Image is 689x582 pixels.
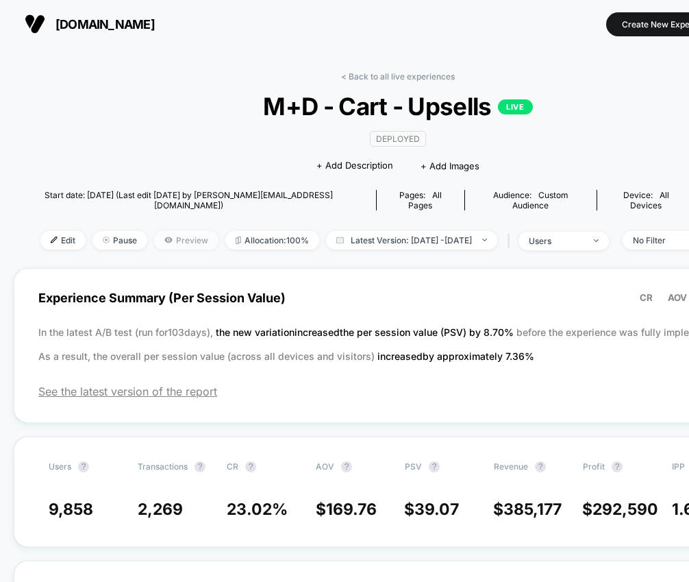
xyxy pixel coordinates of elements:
[429,461,440,472] button: ?
[227,500,288,519] span: 23.02 %
[612,461,623,472] button: ?
[494,461,528,472] span: Revenue
[503,500,562,519] span: 385,177
[103,237,110,243] img: end
[195,461,205,472] button: ?
[225,231,319,250] span: Allocation: 100%
[672,461,685,472] span: IPP
[316,461,334,472] span: AOV
[245,461,256,472] button: ?
[138,500,183,519] span: 2,269
[630,190,669,210] span: all devices
[498,99,532,114] p: LIVE
[326,500,377,519] span: 169.76
[387,190,454,210] div: Pages:
[341,71,455,82] a: < Back to all live experiences
[636,291,657,304] button: CR
[370,131,426,147] span: Deployed
[227,461,238,472] span: CR
[529,236,584,246] div: users
[40,231,86,250] span: Edit
[336,237,344,243] img: calendar
[78,461,89,472] button: ?
[14,190,364,210] span: Start date: [DATE] (Last edit [DATE] by [PERSON_NAME][EMAIL_ADDRESS][DOMAIN_NAME])
[21,13,159,35] button: [DOMAIN_NAME]
[341,461,352,472] button: ?
[404,500,459,519] span: $
[49,500,93,519] span: 9,858
[668,292,687,303] span: AOV
[138,461,188,472] span: Transactions
[377,350,534,362] span: increased by approximately 7.36 %
[640,292,653,303] span: CR
[582,500,658,519] span: $
[25,14,45,34] img: Visually logo
[475,190,586,210] div: Audience:
[154,231,218,250] span: Preview
[592,500,658,519] span: 292,590
[236,237,241,244] img: rebalance
[594,239,599,242] img: end
[49,461,71,472] span: users
[51,237,58,243] img: edit
[583,461,605,472] span: Profit
[482,239,487,241] img: end
[216,326,516,338] span: the new variation increased the per session value (PSV) by 8.70 %
[535,461,546,472] button: ?
[512,190,568,210] span: Custom Audience
[326,231,497,250] span: Latest Version: [DATE] - [DATE]
[316,159,393,173] span: + Add Description
[493,500,562,519] span: $
[414,500,459,519] span: 39.07
[92,231,147,250] span: Pause
[408,190,442,210] span: all pages
[55,17,155,32] span: [DOMAIN_NAME]
[633,235,688,245] div: No Filter
[421,160,479,171] span: + Add Images
[405,461,422,472] span: PSV
[504,231,518,251] span: |
[316,500,377,519] span: $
